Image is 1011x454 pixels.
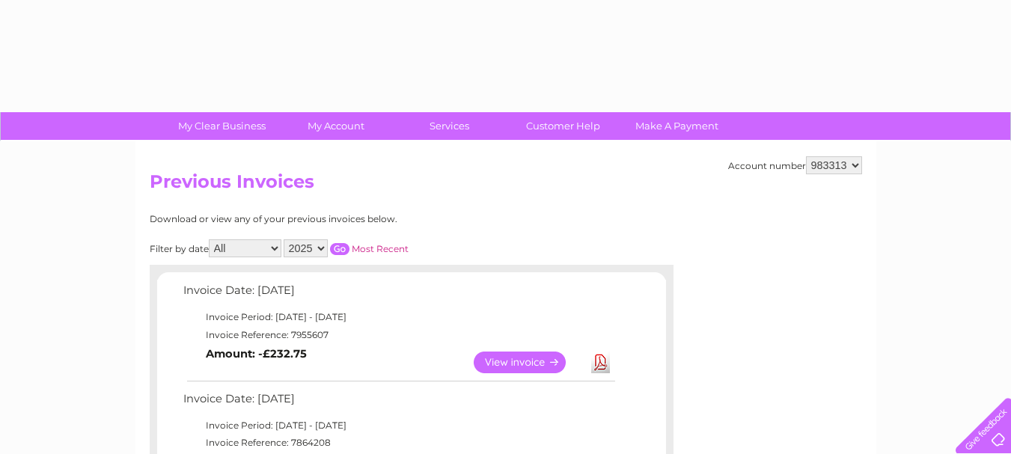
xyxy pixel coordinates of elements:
a: Download [591,352,610,373]
td: Invoice Period: [DATE] - [DATE] [180,308,617,326]
td: Invoice Period: [DATE] - [DATE] [180,417,617,435]
div: Account number [728,156,862,174]
a: Most Recent [352,243,409,254]
a: My Account [274,112,397,140]
td: Invoice Reference: 7955607 [180,326,617,344]
a: Make A Payment [615,112,739,140]
td: Invoice Date: [DATE] [180,280,617,308]
a: View [474,352,584,373]
td: Invoice Reference: 7864208 [180,434,617,452]
a: Customer Help [501,112,625,140]
a: Services [388,112,511,140]
div: Download or view any of your previous invoices below. [150,214,543,224]
td: Invoice Date: [DATE] [180,389,617,417]
a: My Clear Business [160,112,284,140]
b: Amount: -£232.75 [206,347,307,361]
h2: Previous Invoices [150,171,862,200]
div: Filter by date [150,239,543,257]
